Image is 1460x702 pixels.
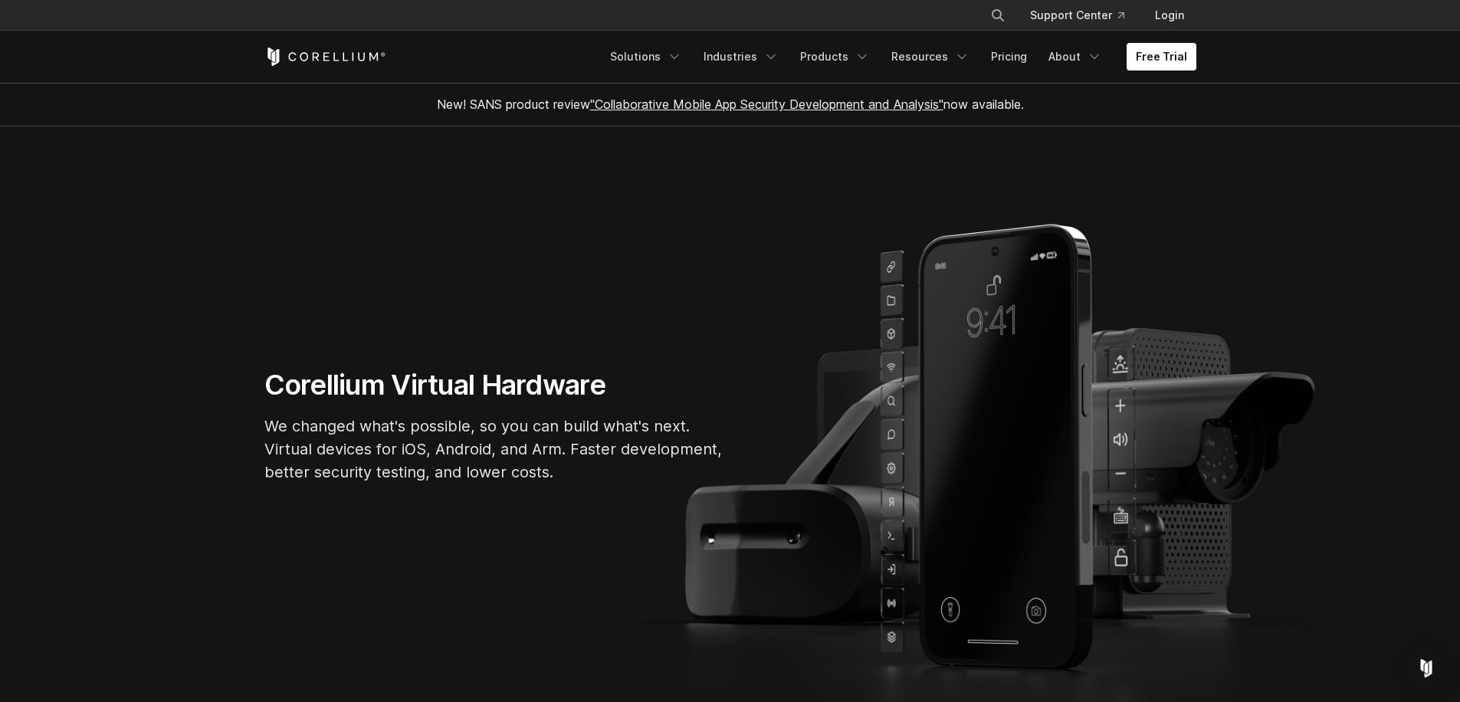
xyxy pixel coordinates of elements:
a: Login [1143,2,1196,29]
a: Resources [882,43,979,71]
a: Solutions [601,43,691,71]
a: Corellium Home [264,48,386,66]
a: Support Center [1018,2,1137,29]
div: Navigation Menu [601,43,1196,71]
button: Search [984,2,1012,29]
div: Navigation Menu [972,2,1196,29]
p: We changed what's possible, so you can build what's next. Virtual devices for iOS, Android, and A... [264,415,724,484]
h1: Corellium Virtual Hardware [264,368,724,402]
a: Pricing [982,43,1036,71]
a: Free Trial [1127,43,1196,71]
a: "Collaborative Mobile App Security Development and Analysis" [590,97,943,112]
a: Industries [694,43,788,71]
a: About [1039,43,1111,71]
span: New! SANS product review now available. [437,97,1024,112]
a: Products [791,43,879,71]
div: Open Intercom Messenger [1408,650,1445,687]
